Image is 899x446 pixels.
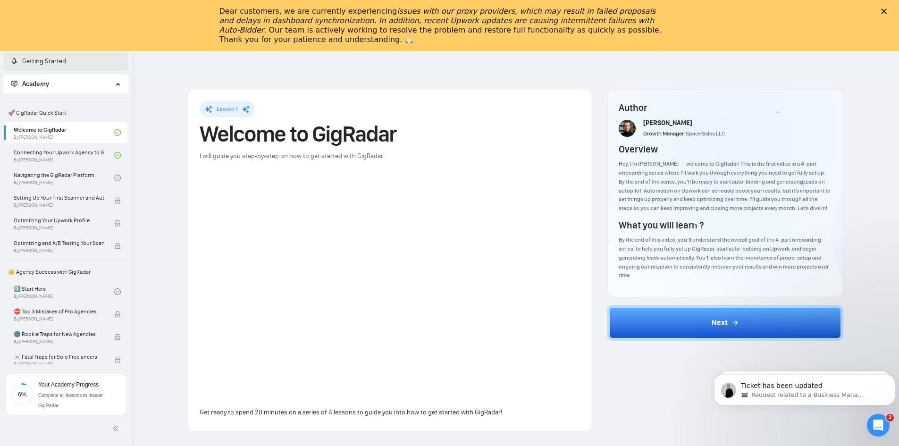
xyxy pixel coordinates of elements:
[11,80,17,87] span: fund-projection-screen
[867,414,890,437] iframe: Intercom live chat
[200,408,502,416] span: Get ready to spend 20 minutes on a series of 4 lessons to guide you into how to get started with ...
[619,219,704,232] h4: What you will learn ?
[14,281,114,302] a: 1️⃣ Start HereBy[PERSON_NAME]
[38,393,103,408] span: Complete all lessons to master GigRadar.
[114,175,121,181] span: check-circle
[219,7,665,44] div: Dear customers, we are currently experiencing . Our team is actively working to resolve the probl...
[14,248,104,253] span: By [PERSON_NAME]
[114,356,121,363] span: lock
[4,103,127,122] span: 🚀 GigRadar Quick Start
[619,236,832,280] div: By the end of this video, you’ll understand the overall goal of the 4-part onboarding series: to ...
[22,80,49,88] span: Academy
[14,193,104,202] span: Setting Up Your First Scanner and Auto-Bidder
[11,80,49,88] span: Academy
[14,352,104,362] span: ☠️ Fatal Traps for Solo Freelancers
[11,57,66,65] a: rocketGetting Started
[14,168,114,188] a: Navigating the GigRadar PlatformBy[PERSON_NAME]
[11,391,34,397] span: 6%
[38,381,99,388] span: Your Academy Progress
[619,143,658,156] h4: Overview
[14,225,104,231] span: By [PERSON_NAME]
[886,414,894,421] span: 2
[4,262,127,281] span: 👑 Agency Success with GigRadar
[114,288,121,295] span: check-circle
[686,130,725,137] span: Space Sales LLC
[3,52,128,71] li: Getting Started
[112,424,122,433] span: double-left
[114,311,121,318] span: lock
[217,106,238,112] span: Lesson 1
[619,101,832,114] h4: Author
[607,305,843,341] button: Next
[14,145,114,166] a: Connecting Your Upwork Agency to GigRadarBy[PERSON_NAME]
[14,339,104,345] span: By [PERSON_NAME]
[643,130,684,137] span: Growth Manager
[200,124,580,144] h1: Welcome to GigRadar
[14,202,104,208] span: By [PERSON_NAME]
[114,334,121,340] span: lock
[200,152,383,160] span: I will guide you step-by-step on how to get started with GigRadar
[114,220,121,227] span: lock
[114,152,121,159] span: check-circle
[14,362,104,367] span: By [PERSON_NAME]
[619,120,636,137] img: vlad-t.jpg
[619,160,832,213] div: Hey, I’m [PERSON_NAME] — welcome to GigRadar! This is the first video in a 4-part onboarding seri...
[643,119,692,127] span: [PERSON_NAME]
[14,122,114,143] a: Welcome to GigRadarBy[PERSON_NAME]
[14,316,104,322] span: By [PERSON_NAME]
[881,8,891,14] div: Close
[114,197,121,204] span: lock
[219,7,656,34] i: issues with our proxy providers, which may result in failed proposals and delays in dashboard syn...
[114,243,121,249] span: lock
[14,307,104,316] span: ⛔ Top 3 Mistakes of Pro Agencies
[14,238,104,248] span: Optimizing and A/B Testing Your Scanner for Better Results
[14,329,104,339] span: 🌚 Rookie Traps for New Agencies
[712,317,728,328] span: Next
[14,216,104,225] span: Optimizing Your Upwork Profile
[114,129,121,136] span: check-circle
[710,354,899,421] iframe: Intercom notifications message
